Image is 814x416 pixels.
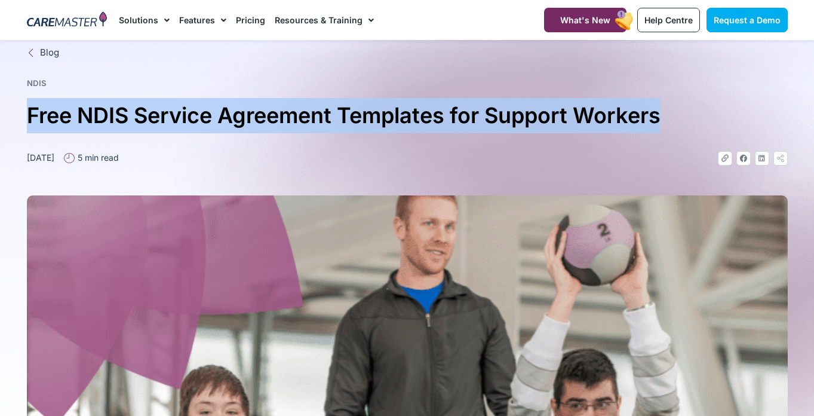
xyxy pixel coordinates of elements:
[27,98,788,133] h1: Free NDIS Service Agreement Templates for Support Workers
[714,15,781,25] span: Request a Demo
[27,46,788,60] a: Blog
[560,15,610,25] span: What's New
[27,152,54,163] time: [DATE]
[75,151,119,164] span: 5 min read
[544,8,626,32] a: What's New
[27,78,47,88] a: NDIS
[27,11,107,29] img: CareMaster Logo
[707,8,788,32] a: Request a Demo
[37,46,59,60] span: Blog
[644,15,693,25] span: Help Centre
[637,8,700,32] a: Help Centre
